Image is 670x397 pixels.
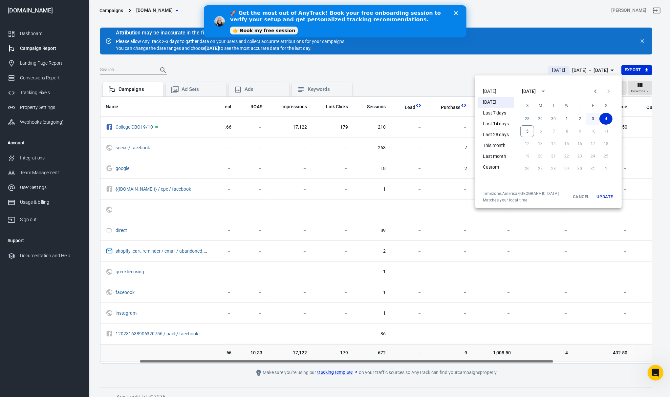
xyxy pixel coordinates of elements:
li: [DATE] [478,86,514,97]
button: Previous month [589,85,602,98]
div: Close [250,6,257,10]
button: Update [594,191,615,203]
button: 2 [573,113,586,125]
iframe: Intercom live chat banner [204,5,466,37]
span: Wednesday [561,99,573,112]
button: 3 [586,113,599,125]
button: 5 [520,125,534,137]
li: Last month [478,151,514,162]
button: 1 [560,113,573,125]
button: 4 [599,113,613,125]
span: Saturday [600,99,612,112]
button: 30 [547,113,560,125]
span: Tuesday [548,99,559,112]
span: Sunday [521,99,533,112]
div: Timezone: America/[GEOGRAPHIC_DATA] [483,191,559,196]
button: Cancel [571,191,592,203]
li: [DATE] [478,97,514,108]
li: This month [478,140,514,151]
div: [DATE] [522,88,536,95]
iframe: Intercom live chat [648,365,663,381]
li: Custom [478,162,514,173]
button: calendar view is open, switch to year view [538,86,549,97]
span: Friday [587,99,599,112]
span: Monday [534,99,546,112]
li: Last 28 days [478,129,514,140]
button: 28 [521,113,534,125]
li: Last 14 days [478,118,514,129]
span: Matches your local time [483,198,559,203]
button: 29 [534,113,547,125]
span: Thursday [574,99,586,112]
li: Last 7 days [478,108,514,118]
